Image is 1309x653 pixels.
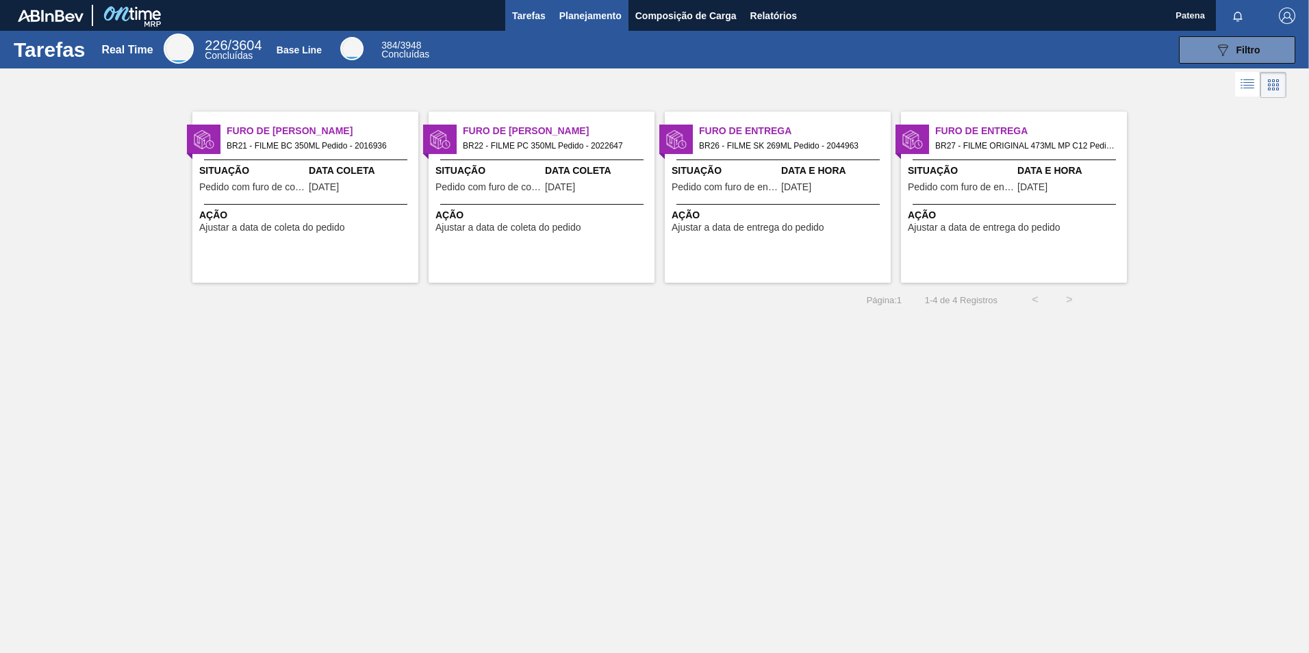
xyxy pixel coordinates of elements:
span: Pedido com furo de entrega [908,182,1014,192]
button: < [1018,283,1052,317]
span: Pedido com furo de coleta [199,182,305,192]
span: Situação [199,164,305,178]
span: Data Coleta [545,164,651,178]
img: status [430,129,450,150]
img: TNhmsLtSVTkK8tSr43FrP2fwEKptu5GPRR3wAAAABJRU5ErkJggg== [18,10,84,22]
button: Filtro [1179,36,1295,64]
span: 09/10/2025 [545,182,575,192]
span: Data Coleta [309,164,415,178]
div: Real Time [101,44,153,56]
span: BR26 - FILME SK 269ML Pedido - 2044963 [699,138,880,153]
h1: Tarefas [14,42,86,57]
span: Furo de Coleta [463,124,654,138]
div: Visão em Lista [1235,72,1260,98]
img: status [666,129,687,150]
button: Notificações [1216,6,1260,25]
span: Furo de Entrega [699,124,891,138]
span: Data e Hora [1017,164,1123,178]
span: / 3604 [205,38,262,53]
span: Relatórios [750,8,797,24]
span: Ação [908,208,1123,222]
span: Planejamento [559,8,622,24]
span: Furo de Entrega [935,124,1127,138]
span: Página : 1 [867,295,902,305]
span: Ajustar a data de coleta do pedido [199,222,345,233]
span: Situação [672,164,778,178]
span: 226 [205,38,227,53]
span: Ajustar a data de entrega do pedido [672,222,824,233]
img: status [902,129,923,150]
span: / 3948 [381,40,421,51]
span: Ação [199,208,415,222]
span: 384 [381,40,397,51]
span: 11/10/2025, [1017,182,1047,192]
div: Real Time [205,40,262,60]
img: Logout [1279,8,1295,24]
img: status [194,129,214,150]
span: Ajustar a data de entrega do pedido [908,222,1060,233]
span: Data e Hora [781,164,887,178]
span: 11/10/2025, [781,182,811,192]
span: Pedido com furo de entrega [672,182,778,192]
span: Ação [672,208,887,222]
div: Visão em Cards [1260,72,1286,98]
span: Concluídas [205,50,253,61]
span: Ajustar a data de coleta do pedido [435,222,581,233]
span: BR21 - FILME BC 350ML Pedido - 2016936 [227,138,407,153]
span: Composição de Carga [635,8,737,24]
span: BR22 - FILME PC 350ML Pedido - 2022647 [463,138,644,153]
span: Tarefas [512,8,546,24]
span: Furo de Coleta [227,124,418,138]
span: Ação [435,208,651,222]
span: Concluídas [381,49,429,60]
div: Base Line [381,41,429,59]
button: > [1052,283,1086,317]
span: 1 - 4 de 4 Registros [922,295,997,305]
div: Base Line [340,37,364,60]
span: BR27 - FILME ORIGINAL 473ML MP C12 Pedido - 2027676 [935,138,1116,153]
div: Real Time [164,34,194,64]
div: Base Line [277,44,322,55]
span: Situação [435,164,542,178]
span: Filtro [1236,44,1260,55]
span: 11/10/2025 [309,182,339,192]
span: Pedido com furo de coleta [435,182,542,192]
span: Situação [908,164,1014,178]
